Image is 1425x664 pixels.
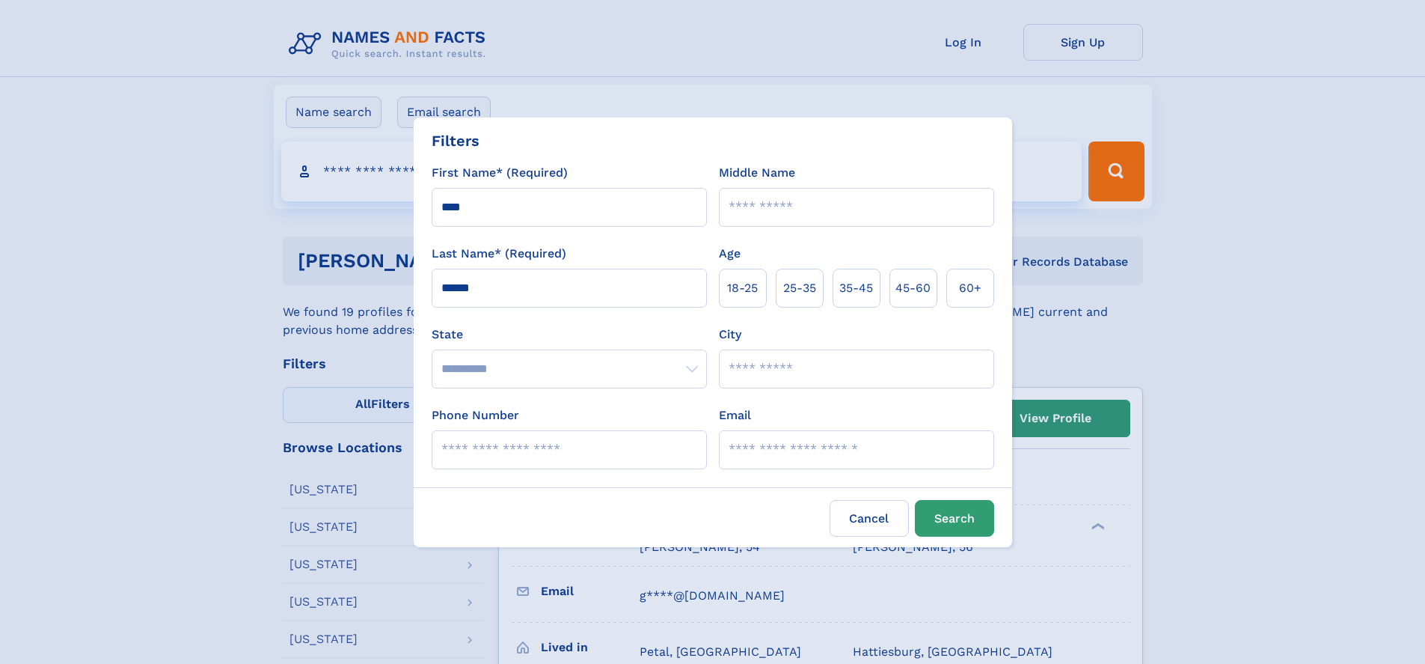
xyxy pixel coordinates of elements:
[915,500,994,537] button: Search
[727,279,758,297] span: 18‑25
[432,245,566,263] label: Last Name* (Required)
[432,130,479,152] div: Filters
[839,279,873,297] span: 35‑45
[432,164,568,182] label: First Name* (Required)
[783,279,816,297] span: 25‑35
[432,326,707,344] label: State
[719,245,741,263] label: Age
[719,326,741,344] label: City
[719,164,795,182] label: Middle Name
[895,279,931,297] span: 45‑60
[830,500,909,537] label: Cancel
[432,406,519,424] label: Phone Number
[719,406,751,424] label: Email
[959,279,981,297] span: 60+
